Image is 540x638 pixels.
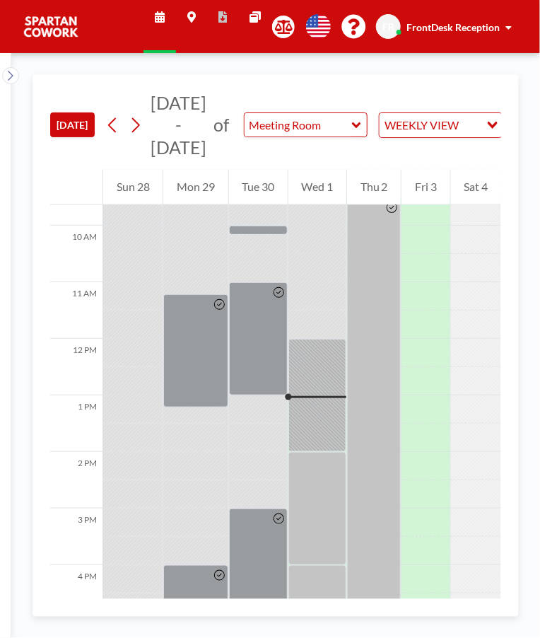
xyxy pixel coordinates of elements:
[50,509,102,565] div: 3 PM
[451,170,501,205] div: Sat 4
[50,395,102,452] div: 1 PM
[50,282,102,339] div: 11 AM
[406,21,500,33] span: FrontDesk Reception
[151,92,206,158] span: [DATE] - [DATE]
[50,339,102,395] div: 12 PM
[245,113,353,137] input: Meeting Room
[50,226,102,282] div: 10 AM
[401,170,450,205] div: Fri 3
[50,112,95,137] button: [DATE]
[50,452,102,509] div: 2 PM
[380,113,502,137] div: Search for option
[50,565,102,622] div: 4 PM
[382,116,462,134] span: WEEKLY VIEW
[464,116,479,134] input: Search for option
[213,114,229,136] span: of
[382,21,394,33] span: FR
[103,170,163,205] div: Sun 28
[347,170,401,205] div: Thu 2
[23,13,79,41] img: organization-logo
[229,170,288,205] div: Tue 30
[288,170,346,205] div: Wed 1
[163,170,228,205] div: Mon 29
